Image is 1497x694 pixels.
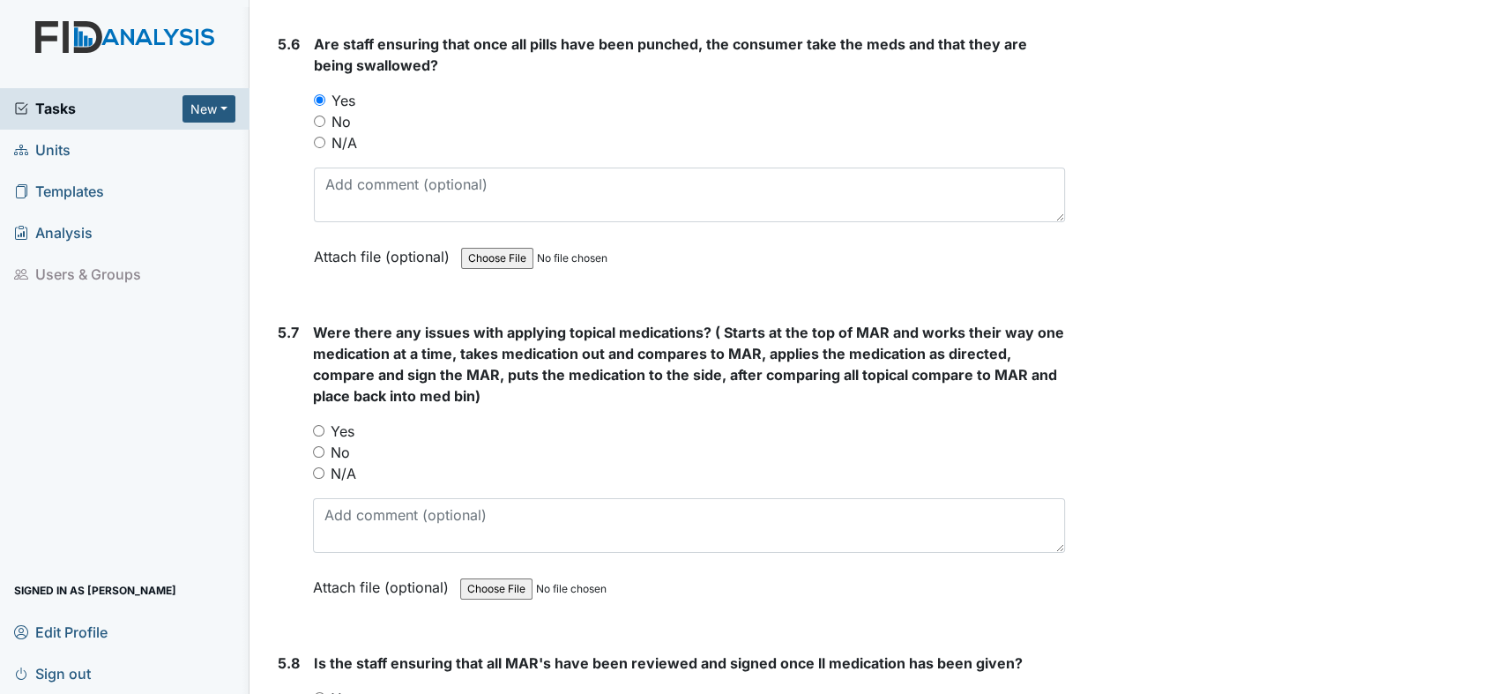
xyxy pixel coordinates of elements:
[14,577,176,604] span: Signed in as [PERSON_NAME]
[14,220,93,247] span: Analysis
[278,653,300,674] label: 5.8
[313,567,456,598] label: Attach file (optional)
[314,116,325,127] input: No
[278,34,300,55] label: 5.6
[14,660,91,687] span: Sign out
[313,425,324,437] input: Yes
[314,94,325,106] input: Yes
[14,178,104,205] span: Templates
[14,137,71,164] span: Units
[314,137,325,148] input: N/A
[331,421,354,442] label: Yes
[314,654,1023,672] span: Is the staff ensuring that all MAR's have been reviewed and signed once ll medication has been gi...
[331,442,350,463] label: No
[14,98,182,119] a: Tasks
[314,236,457,267] label: Attach file (optional)
[313,324,1064,405] span: Were there any issues with applying topical medications? ( Starts at the top of MAR and works the...
[314,35,1027,74] span: Are staff ensuring that once all pills have been punched, the consumer take the meds and that the...
[182,95,235,123] button: New
[313,446,324,458] input: No
[331,132,357,153] label: N/A
[14,618,108,645] span: Edit Profile
[331,90,355,111] label: Yes
[278,322,299,343] label: 5.7
[313,467,324,479] input: N/A
[331,111,351,132] label: No
[331,463,356,484] label: N/A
